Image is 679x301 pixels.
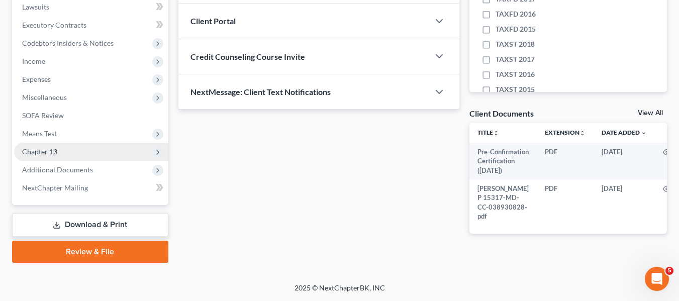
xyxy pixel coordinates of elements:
span: Executory Contracts [22,21,86,29]
span: TAXFD 2016 [496,9,536,19]
span: NextChapter Mailing [22,183,88,192]
a: Review & File [12,241,168,263]
i: unfold_more [579,130,586,136]
a: Executory Contracts [14,16,168,34]
a: Titleunfold_more [477,129,499,136]
span: Means Test [22,129,57,138]
span: Credit Counseling Course Invite [190,52,305,61]
a: Download & Print [12,213,168,237]
span: TAXST 2015 [496,84,535,94]
span: TAXST 2016 [496,69,535,79]
a: NextChapter Mailing [14,179,168,197]
td: [PERSON_NAME] P 15317-MD-CC-038930828-pdf [469,179,537,226]
td: PDF [537,179,594,226]
a: View All [638,110,663,117]
span: SOFA Review [22,111,64,120]
td: Pre-Confirmation Certification ([DATE]) [469,143,537,179]
span: Expenses [22,75,51,83]
a: Date Added expand_more [602,129,647,136]
span: Chapter 13 [22,147,57,156]
i: unfold_more [493,130,499,136]
td: PDF [537,143,594,179]
div: Client Documents [469,108,534,119]
td: [DATE] [594,143,655,179]
span: Codebtors Insiders & Notices [22,39,114,47]
span: Lawsuits [22,3,49,11]
span: TAXST 2018 [496,39,535,49]
span: TAXFD 2015 [496,24,536,34]
span: Miscellaneous [22,93,67,102]
span: 5 [665,267,673,275]
a: Extensionunfold_more [545,129,586,136]
span: Client Portal [190,16,236,26]
td: [DATE] [594,179,655,226]
span: TAXST 2017 [496,54,535,64]
iframe: Intercom live chat [645,267,669,291]
span: NextMessage: Client Text Notifications [190,87,331,96]
a: SOFA Review [14,107,168,125]
div: 2025 © NextChapterBK, INC [53,283,626,301]
span: Additional Documents [22,165,93,174]
span: Income [22,57,45,65]
i: expand_more [641,130,647,136]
